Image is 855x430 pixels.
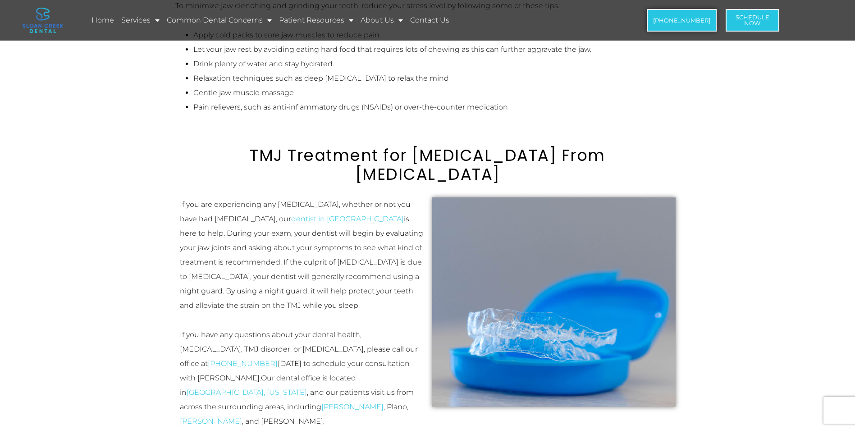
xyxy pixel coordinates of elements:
a: Common Dental Concerns [165,10,273,31]
a: [PHONE_NUMBER] [208,359,278,368]
li: Gentle jaw muscle massage [193,86,680,100]
span: [PHONE_NUMBER] [653,18,710,23]
span: , Plano, [384,403,408,411]
span: Our dental office is located in [180,374,356,397]
span: [DATE] to schedule your consultation with [PERSON_NAME]. [180,359,410,382]
nav: Menu [90,10,589,31]
span: If you are experiencing any [MEDICAL_DATA], whether or not you have had [MEDICAL_DATA], our is he... [180,200,423,310]
li: Let your jaw rest by avoiding eating hard food that requires lots of chewing as this can further ... [193,42,680,57]
a: About Us [359,10,404,31]
span: Drink plenty of water and stay hydrated. [193,59,334,68]
a: [GEOGRAPHIC_DATA], [US_STATE] [187,388,307,397]
li: Relaxation techniques such as deep [MEDICAL_DATA] to relax the mind [193,71,680,86]
span: , and [PERSON_NAME]. [242,417,325,425]
a: [PERSON_NAME] [180,417,242,425]
span: Schedule Now [736,14,769,26]
a: Home [90,10,115,31]
img: Dental night guard for teeth clenching or grinding [432,197,676,407]
a: dentist in [GEOGRAPHIC_DATA] [291,215,404,223]
h2: TMJ Treatment for [MEDICAL_DATA] From [MEDICAL_DATA] [175,146,680,184]
a: Services [120,10,161,31]
a: Patient Resources [278,10,355,31]
a: [PHONE_NUMBER] [647,9,717,32]
span: If you have any questions about your dental health, [MEDICAL_DATA], TMJ disorder, or [MEDICAL_DAT... [180,330,418,368]
a: [PERSON_NAME] [321,403,384,411]
a: Contact Us [409,10,451,31]
img: logo [23,8,63,33]
a: ScheduleNow [726,9,779,32]
li: Pain relievers, such as anti-inflammatory drugs (NSAIDs) or over-the-counter medication [193,100,680,114]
